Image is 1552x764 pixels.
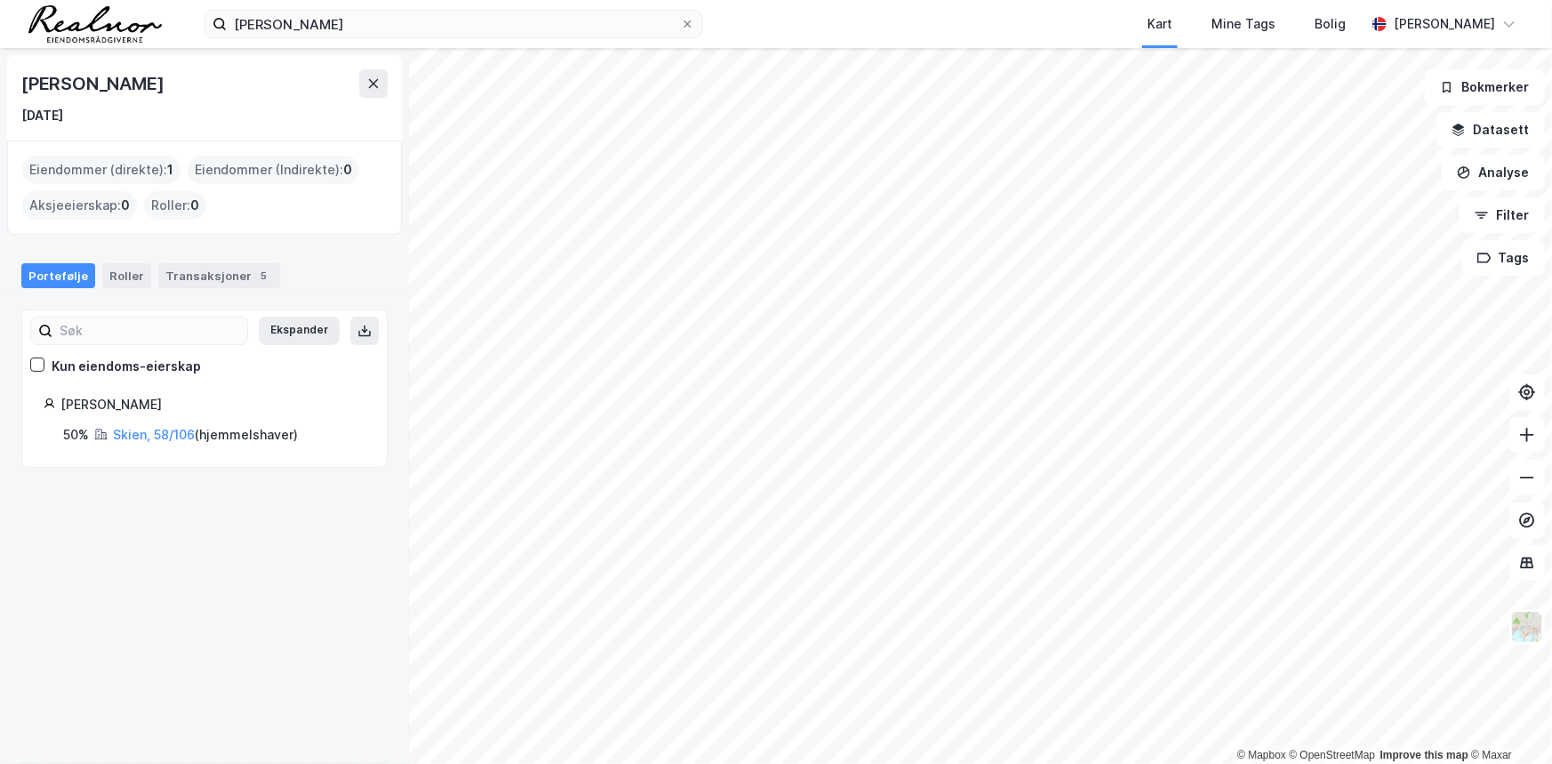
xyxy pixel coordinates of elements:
[188,156,359,184] div: Eiendommer (Indirekte) :
[121,195,130,216] span: 0
[1394,13,1495,35] div: [PERSON_NAME]
[167,159,173,181] span: 1
[1442,155,1545,190] button: Analyse
[21,263,95,288] div: Portefølje
[113,424,298,446] div: ( hjemmelshaver )
[227,11,680,37] input: Søk på adresse, matrikkel, gårdeiere, leietakere eller personer
[21,105,63,126] div: [DATE]
[113,427,195,442] a: Skien, 58/106
[22,156,181,184] div: Eiendommer (direkte) :
[343,159,352,181] span: 0
[102,263,151,288] div: Roller
[1463,679,1552,764] iframe: Chat Widget
[1237,749,1286,761] a: Mapbox
[259,317,340,345] button: Ekspander
[63,424,89,446] div: 50%
[52,356,201,377] div: Kun eiendoms-eierskap
[190,195,199,216] span: 0
[255,267,273,285] div: 5
[1315,13,1346,35] div: Bolig
[1147,13,1172,35] div: Kart
[22,191,137,220] div: Aksjeeierskap :
[1436,112,1545,148] button: Datasett
[1211,13,1275,35] div: Mine Tags
[52,318,247,344] input: Søk
[1425,69,1545,105] button: Bokmerker
[1463,679,1552,764] div: Kontrollprogram for chat
[21,69,167,98] div: [PERSON_NAME]
[1462,240,1545,276] button: Tags
[1460,197,1545,233] button: Filter
[144,191,206,220] div: Roller :
[28,5,162,43] img: realnor-logo.934646d98de889bb5806.png
[1290,749,1376,761] a: OpenStreetMap
[1380,749,1468,761] a: Improve this map
[60,394,366,415] div: [PERSON_NAME]
[158,263,280,288] div: Transaksjoner
[1510,610,1544,644] img: Z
